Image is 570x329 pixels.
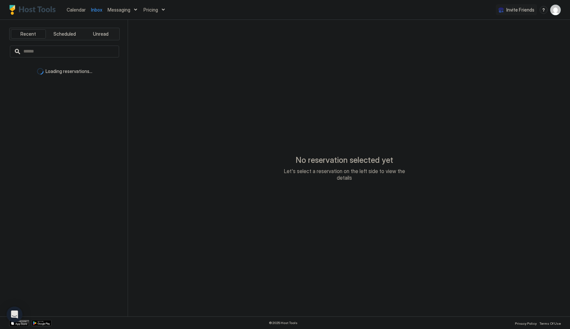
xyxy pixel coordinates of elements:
input: Input Field [21,46,119,57]
a: Privacy Policy [515,319,537,326]
span: Privacy Policy [515,321,537,325]
button: Scheduled [47,29,82,39]
span: Scheduled [53,31,76,37]
span: Let's select a reservation on the left side to view the details [278,168,410,181]
span: No reservation selected yet [296,155,393,165]
div: menu [540,6,548,14]
span: Inbox [91,7,102,13]
a: Inbox [91,6,102,13]
button: Recent [11,29,46,39]
a: Google Play Store [32,320,51,326]
div: Open Intercom Messenger [7,307,22,322]
span: Pricing [143,7,158,13]
span: Messaging [108,7,130,13]
a: Terms Of Use [539,319,561,326]
span: Recent [20,31,36,37]
a: App Store [9,320,29,326]
a: Calendar [67,6,86,13]
span: Calendar [67,7,86,13]
div: User profile [550,5,561,15]
span: Terms Of Use [539,321,561,325]
span: Invite Friends [506,7,534,13]
a: Host Tools Logo [9,5,59,15]
div: loading [37,68,44,75]
span: Unread [93,31,109,37]
span: © 2025 Host Tools [269,321,298,325]
div: tab-group [9,28,120,40]
button: Unread [83,29,118,39]
span: Loading reservations... [46,68,92,74]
